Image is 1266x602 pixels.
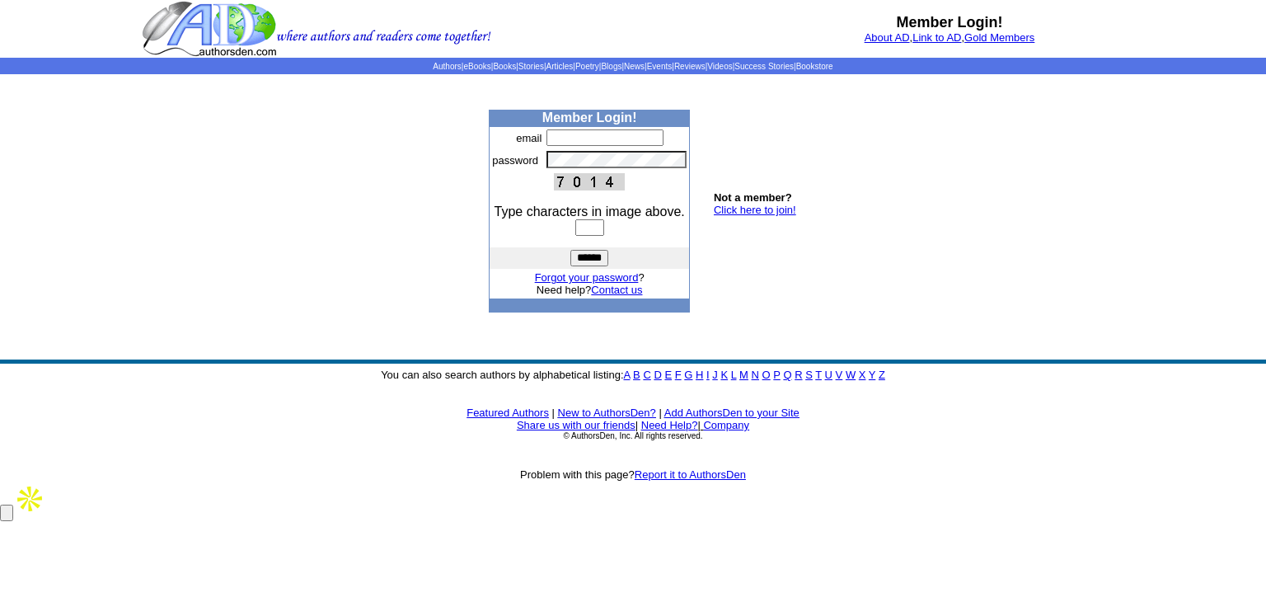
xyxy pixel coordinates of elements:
[518,62,544,71] a: Stories
[674,62,706,71] a: Reviews
[712,369,718,381] a: J
[520,468,746,481] font: Problem with this page?
[805,369,813,381] a: S
[731,369,737,381] a: L
[865,31,1035,44] font: , ,
[869,369,875,381] a: Y
[720,369,728,381] a: K
[795,369,802,381] a: R
[664,407,799,419] a: Add AuthorsDen to your Site
[654,369,661,381] a: D
[697,419,749,431] font: |
[635,468,746,481] a: Report it to AuthorsDen
[752,369,759,381] a: N
[664,369,672,381] a: E
[495,205,685,219] font: Type characters in image above.
[433,62,461,71] a: Authors
[739,369,748,381] a: M
[542,111,637,125] b: Member Login!
[762,369,771,381] a: O
[964,31,1034,44] a: Gold Members
[796,62,833,71] a: Bookstore
[537,284,643,296] font: Need help?
[517,419,635,431] a: Share us with our friends
[647,62,673,71] a: Events
[624,62,645,71] a: News
[714,204,796,216] a: Click here to join!
[554,173,625,190] img: This Is CAPTCHA Image
[734,62,794,71] a: Success Stories
[433,62,832,71] span: | | | | | | | | | | | |
[467,407,549,419] a: Featured Authors
[591,284,642,296] a: Contact us
[463,62,490,71] a: eBooks
[707,62,732,71] a: Videos
[825,369,832,381] a: U
[675,369,682,381] a: F
[696,369,703,381] a: H
[535,271,639,284] a: Forgot your password
[575,62,599,71] a: Poetry
[601,62,621,71] a: Blogs
[815,369,822,381] a: T
[703,419,749,431] a: Company
[516,132,542,144] font: email
[558,407,656,419] a: New to AuthorsDen?
[13,482,46,515] img: Apollo
[859,369,866,381] a: X
[897,14,1003,31] b: Member Login!
[865,31,910,44] a: About AD
[563,431,702,440] font: © AuthorsDen, Inc. All rights reserved.
[492,154,538,167] font: password
[912,31,961,44] a: Link to AD
[684,369,692,381] a: G
[381,369,885,381] font: You can also search authors by alphabetical listing:
[535,271,645,284] font: ?
[635,419,638,431] font: |
[659,407,661,419] font: |
[641,419,698,431] a: Need Help?
[783,369,791,381] a: Q
[714,191,792,204] b: Not a member?
[552,407,555,419] font: |
[633,369,640,381] a: B
[546,62,574,71] a: Articles
[773,369,780,381] a: P
[836,369,843,381] a: V
[624,369,631,381] a: A
[493,62,516,71] a: Books
[846,369,856,381] a: W
[879,369,885,381] a: Z
[706,369,710,381] a: I
[643,369,650,381] a: C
